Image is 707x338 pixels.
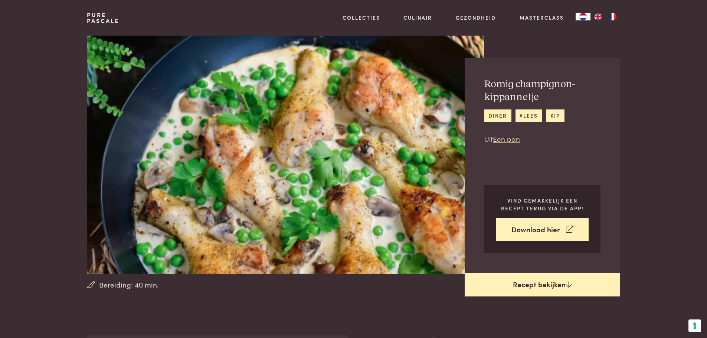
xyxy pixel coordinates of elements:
a: PurePascale [87,12,119,24]
a: Gezondheid [456,14,496,22]
a: Recept bekijken [465,273,620,296]
a: EN [590,13,605,20]
ul: Language list [590,13,620,20]
button: Uw voorkeuren voor toestemming voor trackingtechnologieën [688,319,701,332]
img: Romig champignon-kippannetje [87,36,484,274]
a: Een pan [493,134,520,144]
a: FR [605,13,620,20]
a: Masterclass [520,14,564,22]
a: NL [576,13,590,20]
a: vlees [515,109,542,122]
a: Culinair [403,14,432,22]
span: Bereiding: 40 min. [99,279,159,290]
p: Vind gemakkelijk een recept terug via de app! [496,197,589,212]
a: Collecties [343,14,380,22]
aside: Language selected: Nederlands [576,13,620,20]
h2: Romig champignon-kippannetje [484,78,600,104]
div: Language [576,13,590,20]
p: Uit [484,134,600,144]
a: diner [484,109,511,122]
a: Download hier [496,218,589,241]
a: kip [546,109,564,122]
